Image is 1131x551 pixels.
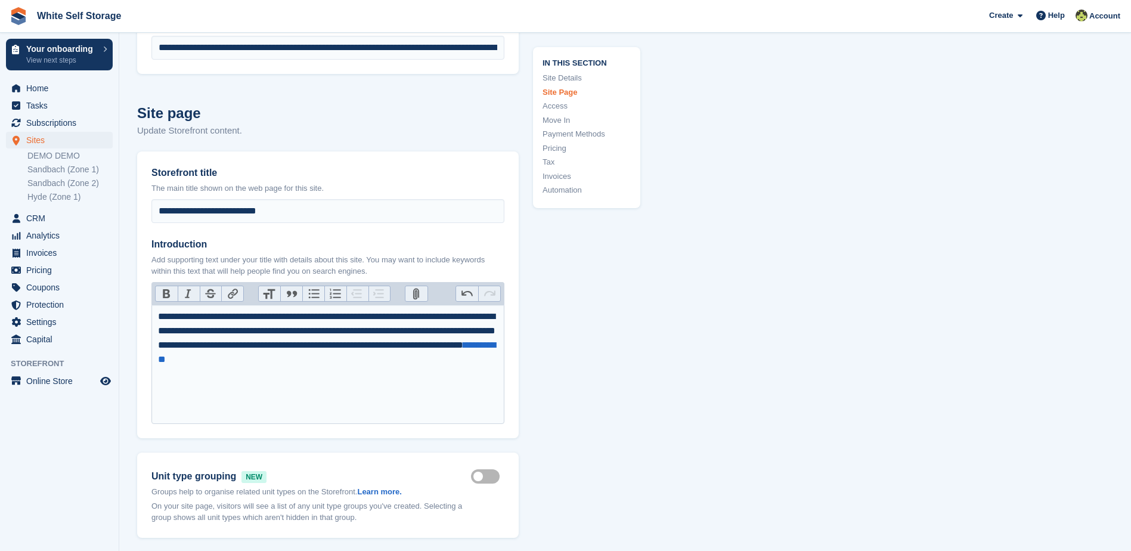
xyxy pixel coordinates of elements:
span: Home [26,80,98,97]
p: On your site page, visitors will see a list of any unit type groups you've created. Selecting a g... [151,500,471,524]
label: Storefront title [151,166,504,180]
a: Automation [543,184,631,196]
span: Settings [26,314,98,330]
a: Sandbach (Zone 2) [27,178,113,189]
a: menu [6,314,113,330]
p: Groups help to organise related unit types on the Storefront. [151,486,471,498]
span: Capital [26,331,98,348]
span: Subscriptions [26,114,98,131]
span: Account [1089,10,1120,22]
button: Link [221,286,243,302]
a: Invoices [543,170,631,182]
img: Jay White [1076,10,1087,21]
button: Attach Files [405,286,427,302]
button: Quote [280,286,302,302]
span: Online Store [26,373,98,389]
a: menu [6,279,113,296]
h2: Site page [137,103,519,124]
a: menu [6,132,113,148]
span: Tasks [26,97,98,114]
a: Learn more. [357,487,401,496]
a: Site Details [543,72,631,84]
a: Tax [543,156,631,168]
a: menu [6,210,113,227]
p: Your onboarding [26,45,97,53]
span: Create [989,10,1013,21]
a: Payment Methods [543,128,631,140]
a: menu [6,227,113,244]
a: Move In [543,114,631,126]
button: Increase Level [368,286,391,302]
span: CRM [26,210,98,227]
a: Preview store [98,374,113,388]
span: In this section [543,56,631,67]
button: Bullets [302,286,324,302]
a: menu [6,296,113,313]
a: menu [6,373,113,389]
label: Show groups on storefront [471,475,504,477]
a: DEMO DEMO [27,150,113,162]
span: Coupons [26,279,98,296]
button: Undo [456,286,478,302]
a: Sandbach (Zone 1) [27,164,113,175]
button: Numbers [324,286,346,302]
label: Unit type grouping [151,469,471,484]
span: Help [1048,10,1065,21]
button: Redo [478,286,500,302]
p: The main title shown on the web page for this site. [151,182,504,194]
a: Pricing [543,142,631,154]
span: Protection [26,296,98,313]
label: Introduction [151,237,504,252]
span: Storefront [11,358,119,370]
p: View next steps [26,55,97,66]
a: menu [6,97,113,114]
trix-editor: Introduction [151,305,504,424]
a: menu [6,80,113,97]
a: White Self Storage [32,6,126,26]
p: Update Storefront content. [137,124,519,138]
span: Analytics [26,227,98,244]
a: Your onboarding View next steps [6,39,113,70]
a: menu [6,244,113,261]
span: Invoices [26,244,98,261]
span: Pricing [26,262,98,278]
button: Strikethrough [200,286,222,302]
a: menu [6,262,113,278]
button: Italic [178,286,200,302]
img: stora-icon-8386f47178a22dfd0bd8f6a31ec36ba5ce8667c1dd55bd0f319d3a0aa187defe.svg [10,7,27,25]
button: Decrease Level [346,286,368,302]
span: Sites [26,132,98,148]
button: Heading [259,286,281,302]
span: NEW [241,471,267,483]
p: Add supporting text under your title with details about this site. You may want to include keywor... [151,254,504,277]
a: Access [543,100,631,112]
button: Bold [156,286,178,302]
a: Hyde (Zone 1) [27,191,113,203]
a: menu [6,331,113,348]
a: Site Page [543,86,631,98]
a: menu [6,114,113,131]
